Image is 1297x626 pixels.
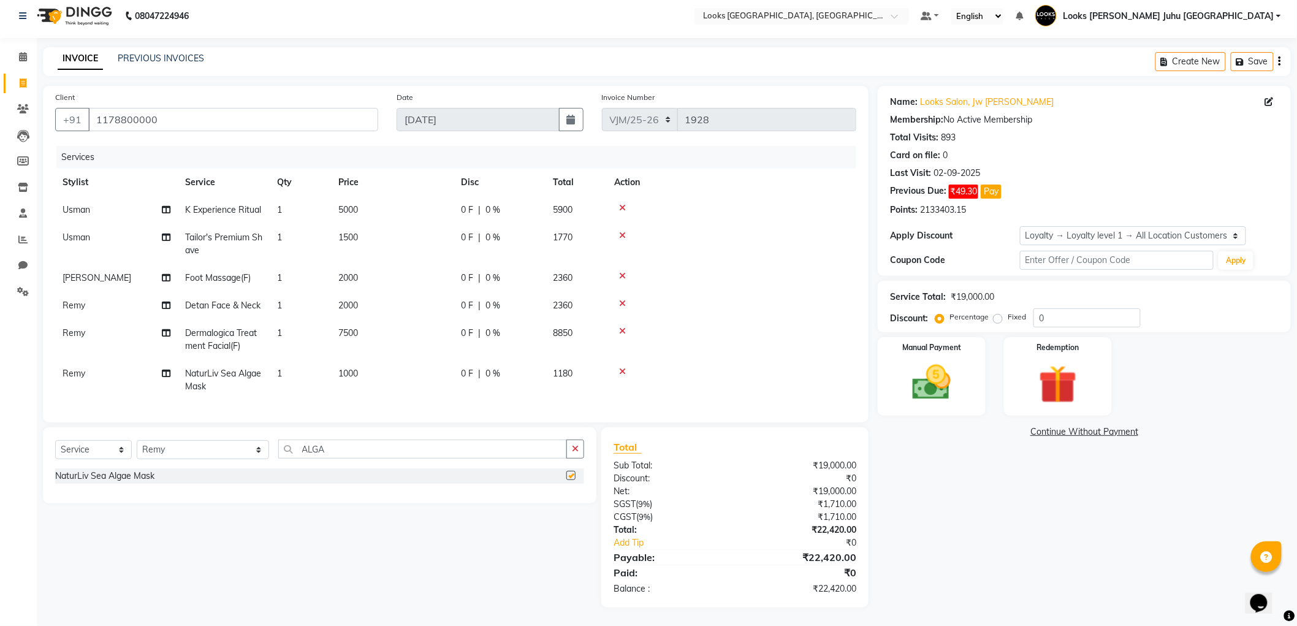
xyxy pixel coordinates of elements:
[63,272,131,283] span: [PERSON_NAME]
[485,231,500,244] span: 0 %
[55,92,75,103] label: Client
[277,272,282,283] span: 1
[485,204,500,216] span: 0 %
[604,459,735,472] div: Sub Total:
[338,327,358,338] span: 7500
[638,499,650,509] span: 9%
[604,550,735,565] div: Payable:
[55,169,178,196] th: Stylist
[1008,311,1026,323] label: Fixed
[63,327,85,338] span: Remy
[277,300,282,311] span: 1
[604,565,735,580] div: Paid:
[604,472,735,485] div: Discount:
[604,485,735,498] div: Net:
[553,300,572,311] span: 2360
[607,169,856,196] th: Action
[478,231,481,244] span: |
[890,185,946,199] div: Previous Due:
[735,511,865,524] div: ₹1,710.00
[735,459,865,472] div: ₹19,000.00
[553,232,572,243] span: 1770
[920,204,966,216] div: 2133403.15
[735,565,865,580] div: ₹0
[461,367,473,380] span: 0 F
[890,312,928,325] div: Discount:
[920,96,1054,109] a: Looks Salon, Jw [PERSON_NAME]
[178,169,270,196] th: Service
[949,311,989,323] label: Percentage
[478,367,481,380] span: |
[602,92,655,103] label: Invoice Number
[478,204,481,216] span: |
[951,291,994,303] div: ₹19,000.00
[118,53,204,64] a: PREVIOUS INVOICES
[553,327,572,338] span: 8850
[553,368,572,379] span: 1180
[55,108,89,131] button: +91
[270,169,331,196] th: Qty
[185,300,261,311] span: Detan Face & Neck
[485,327,500,340] span: 0 %
[890,113,943,126] div: Membership:
[900,361,963,405] img: _cash.svg
[338,300,358,311] span: 2000
[949,185,978,199] span: ₹49.30
[614,511,636,522] span: CGST
[485,367,500,380] span: 0 %
[278,440,568,459] input: Search or Scan
[890,229,1019,242] div: Apply Discount
[478,272,481,284] span: |
[185,327,257,351] span: Dermalogica Treatment Facial(F)
[1063,10,1274,23] span: Looks [PERSON_NAME] Juhu [GEOGRAPHIC_DATA]
[88,108,378,131] input: Search by Name/Mobile/Email/Code
[735,582,865,595] div: ₹22,420.00
[338,232,358,243] span: 1500
[185,232,262,256] span: Tailor's Premium Shave
[1246,577,1285,614] iframe: chat widget
[58,48,103,70] a: INVOICE
[735,498,865,511] div: ₹1,710.00
[1155,52,1226,71] button: Create New
[604,498,735,511] div: ( )
[331,169,454,196] th: Price
[485,299,500,312] span: 0 %
[55,470,154,483] div: NaturLiv Sea Algae Mask
[277,368,282,379] span: 1
[890,204,918,216] div: Points:
[604,582,735,595] div: Balance :
[604,524,735,536] div: Total:
[934,167,980,180] div: 02-09-2025
[185,368,261,392] span: NaturLiv Sea Algae Mask
[461,272,473,284] span: 0 F
[63,368,85,379] span: Remy
[461,231,473,244] span: 0 F
[1219,251,1253,270] button: Apply
[902,342,961,353] label: Manual Payment
[890,254,1019,267] div: Coupon Code
[735,472,865,485] div: ₹0
[941,131,956,144] div: 893
[981,185,1002,199] button: Pay
[890,113,1279,126] div: No Active Membership
[277,204,282,215] span: 1
[943,149,948,162] div: 0
[890,149,940,162] div: Card on file:
[63,300,85,311] span: Remy
[485,272,500,284] span: 0 %
[338,368,358,379] span: 1000
[1035,5,1057,26] img: Looks JW Marriott Juhu Mumbai
[185,204,261,215] span: K Experience Ritual
[461,204,473,216] span: 0 F
[185,272,251,283] span: Foot Massage(F)
[1231,52,1274,71] button: Save
[614,441,642,454] span: Total
[735,485,865,498] div: ₹19,000.00
[56,146,865,169] div: Services
[890,131,938,144] div: Total Visits:
[604,511,735,524] div: ( )
[277,327,282,338] span: 1
[461,299,473,312] span: 0 F
[63,232,90,243] span: Usman
[1027,361,1089,408] img: _gift.svg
